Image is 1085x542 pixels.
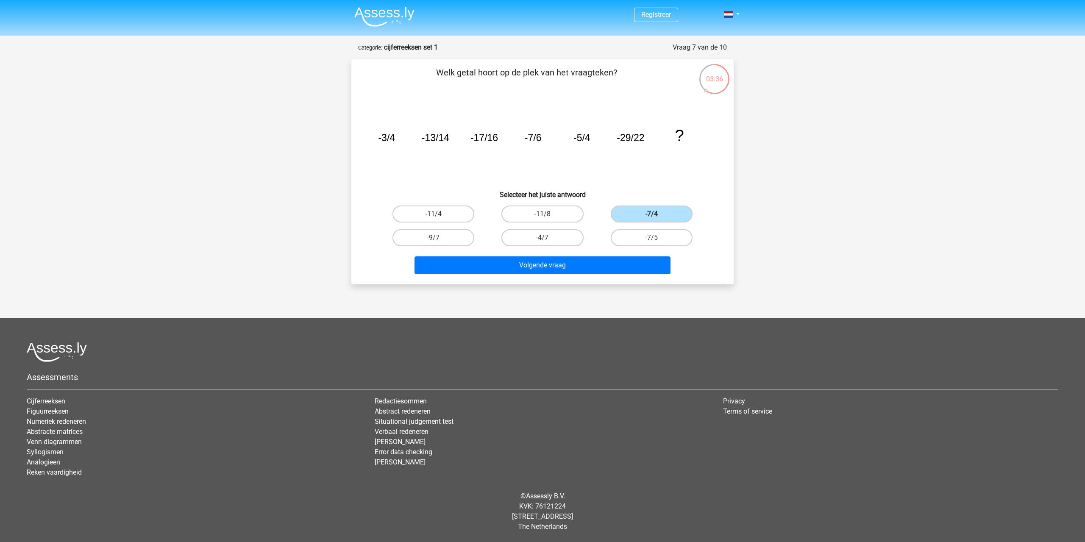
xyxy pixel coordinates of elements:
p: Welk getal hoort op de plek van het vraagteken? [365,66,688,92]
a: Syllogismen [27,448,64,456]
a: Privacy [723,397,745,405]
label: -9/7 [392,229,474,246]
label: -7/4 [611,206,693,222]
a: Cijferreeksen [27,397,65,405]
a: Verbaal redeneren [375,428,428,436]
a: Abstract redeneren [375,407,431,415]
a: [PERSON_NAME] [375,438,426,446]
a: Redactiesommen [375,397,427,405]
tspan: -13/14 [422,132,449,143]
label: -7/5 [611,229,693,246]
label: -11/8 [501,206,583,222]
tspan: -17/16 [470,132,498,143]
a: Reken vaardigheid [27,468,82,476]
a: Assessly B.V. [526,492,565,500]
a: Figuurreeksen [27,407,69,415]
a: Terms of service [723,407,772,415]
button: Volgende vraag [415,256,671,274]
tspan: -7/6 [525,132,542,143]
a: [PERSON_NAME] [375,458,426,466]
strong: cijferreeksen set 1 [384,43,438,51]
tspan: -3/4 [378,132,395,143]
img: Assessly logo [27,342,87,362]
div: 03:36 [698,63,730,84]
tspan: ? [675,126,684,145]
div: © KVK: 76121224 [STREET_ADDRESS] The Netherlands [20,484,1065,539]
a: Situational judgement test [375,417,453,425]
tspan: -29/22 [617,132,644,143]
a: Error data checking [375,448,432,456]
a: Abstracte matrices [27,428,83,436]
div: Vraag 7 van de 10 [673,42,727,53]
img: Assessly [354,7,415,27]
label: -11/4 [392,206,474,222]
h6: Selecteer het juiste antwoord [365,184,720,199]
small: Categorie: [358,44,382,51]
a: Registreer [641,11,671,19]
h5: Assessments [27,372,1058,382]
a: Analogieen [27,458,60,466]
a: Venn diagrammen [27,438,82,446]
a: Numeriek redeneren [27,417,86,425]
tspan: -5/4 [573,132,590,143]
label: -4/7 [501,229,583,246]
